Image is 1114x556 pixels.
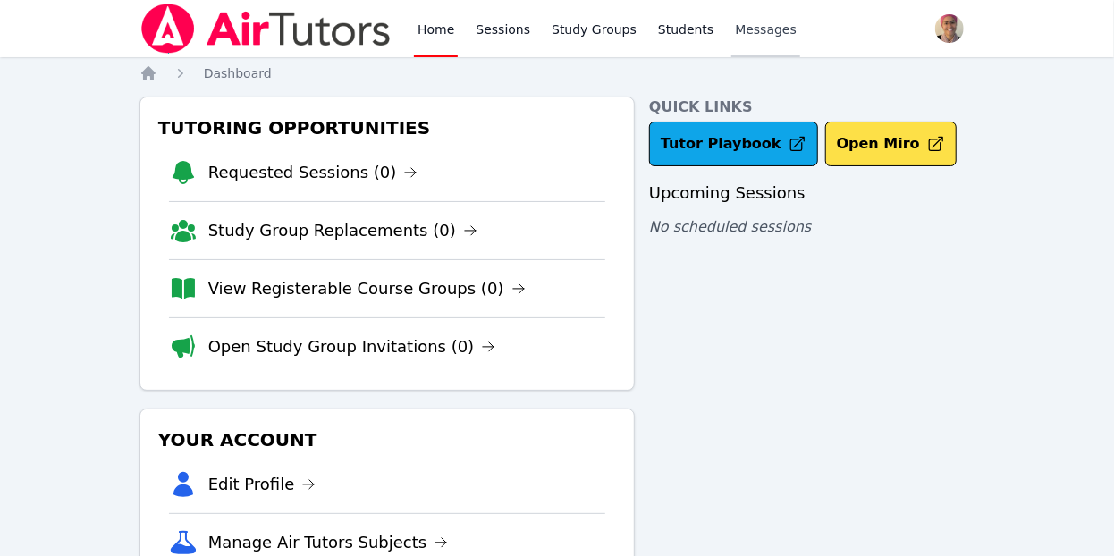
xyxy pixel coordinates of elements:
[649,122,818,166] a: Tutor Playbook
[649,218,811,235] span: No scheduled sessions
[208,276,526,301] a: View Registerable Course Groups (0)
[649,181,975,206] h3: Upcoming Sessions
[155,112,620,144] h3: Tutoring Opportunities
[825,122,957,166] button: Open Miro
[139,4,392,54] img: Air Tutors
[208,218,477,243] a: Study Group Replacements (0)
[155,424,620,456] h3: Your Account
[208,334,496,359] a: Open Study Group Invitations (0)
[735,21,797,38] span: Messages
[649,97,975,118] h4: Quick Links
[139,64,975,82] nav: Breadcrumb
[204,64,272,82] a: Dashboard
[208,472,316,497] a: Edit Profile
[204,66,272,80] span: Dashboard
[208,160,418,185] a: Requested Sessions (0)
[208,530,449,555] a: Manage Air Tutors Subjects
